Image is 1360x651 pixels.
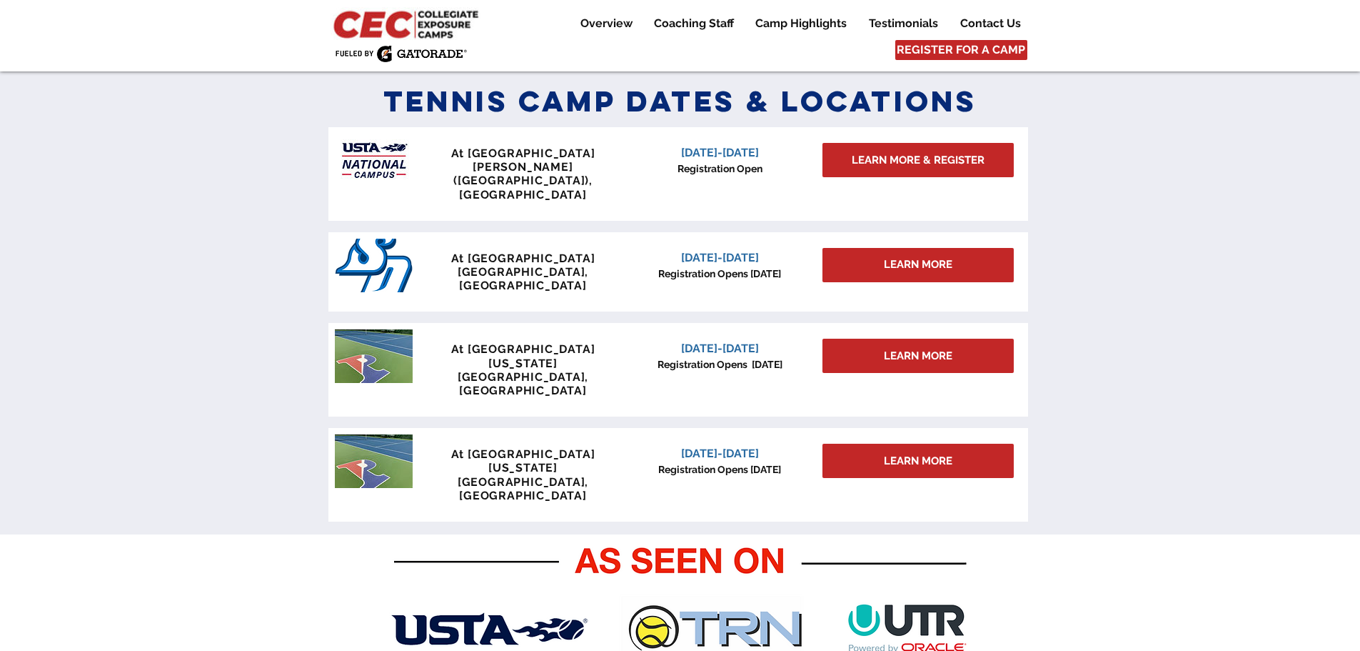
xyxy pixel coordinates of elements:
[862,15,945,32] p: Testimonials
[458,475,588,502] span: [GEOGRAPHIC_DATA], [GEOGRAPHIC_DATA]
[950,15,1031,32] a: Contact Us
[748,15,854,32] p: Camp Highlights
[458,370,588,397] span: [GEOGRAPHIC_DATA], [GEOGRAPHIC_DATA]
[852,153,984,168] span: LEARN MORE & REGISTER
[897,42,1025,58] span: REGISTER FOR A CAMP
[335,329,413,383] img: penn tennis courts with logo.jpeg
[822,339,1014,373] a: LEARN MORE
[331,7,485,40] img: CEC Logo Primary_edited.jpg
[884,257,952,272] span: LEARN MORE
[884,454,952,469] span: LEARN MORE
[643,15,744,32] a: Coaching Staff
[570,15,643,32] a: Overview
[451,252,595,265] span: At [GEOGRAPHIC_DATA]
[953,15,1028,32] p: Contact Us
[681,251,759,264] span: [DATE]-[DATE]
[884,349,952,364] span: LEARN MORE
[451,146,595,160] span: At [GEOGRAPHIC_DATA]
[681,342,759,355] span: [DATE]-[DATE]
[658,268,781,279] span: Registration Opens [DATE]
[451,342,595,369] span: At [GEOGRAPHIC_DATA][US_STATE]
[681,146,759,159] span: [DATE]-[DATE]
[658,359,782,370] span: Registration Opens [DATE]
[658,464,781,475] span: Registration Opens [DATE]
[822,444,1014,478] a: LEARN MORE
[335,45,467,62] img: Fueled by Gatorade.png
[458,265,588,292] span: [GEOGRAPHIC_DATA], [GEOGRAPHIC_DATA]
[383,83,977,119] span: Tennis Camp Dates & Locations
[858,15,949,32] a: Testimonials
[745,15,857,32] a: Camp Highlights
[335,434,413,488] img: penn tennis courts with logo.jpeg
[895,40,1027,60] a: REGISTER FOR A CAMP
[822,248,1014,282] div: LEARN MORE
[681,447,759,460] span: [DATE]-[DATE]
[678,163,762,174] span: Registration Open
[451,447,595,474] span: At [GEOGRAPHIC_DATA][US_STATE]
[335,239,413,292] img: San_Diego_Toreros_logo.png
[453,160,593,201] span: [PERSON_NAME] ([GEOGRAPHIC_DATA]), [GEOGRAPHIC_DATA]
[647,15,741,32] p: Coaching Staff
[335,134,413,187] img: USTA Campus image_edited.jpg
[573,15,640,32] p: Overview
[822,143,1014,177] a: LEARN MORE & REGISTER
[559,15,1031,32] nav: Site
